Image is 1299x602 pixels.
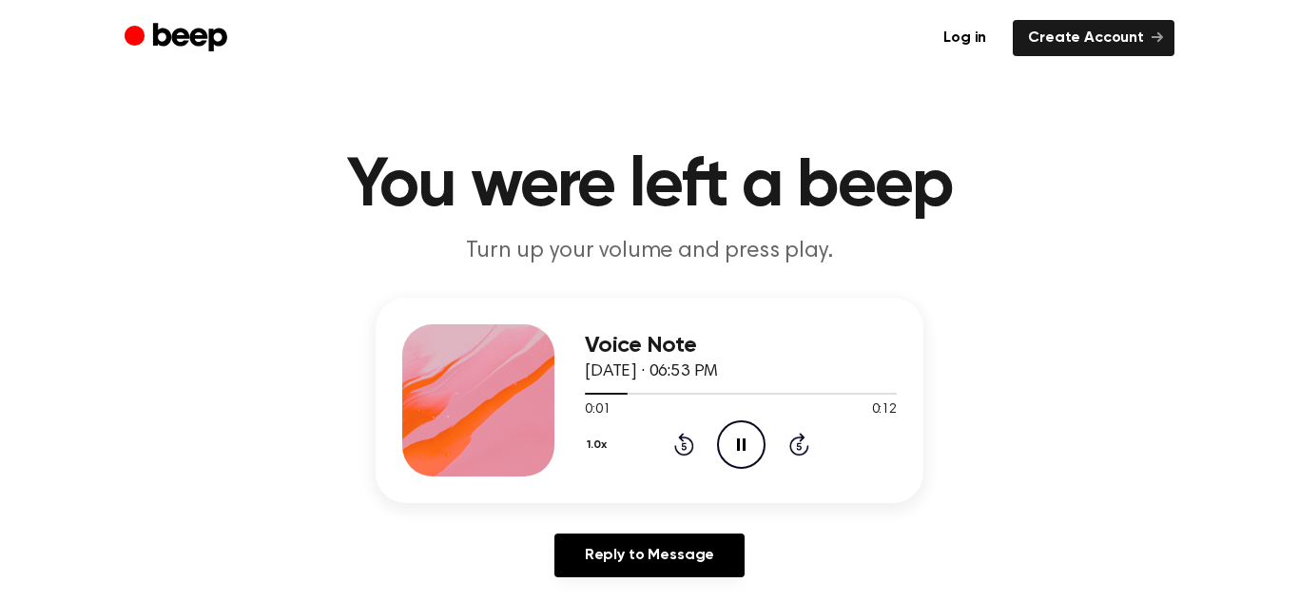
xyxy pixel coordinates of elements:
span: 0:12 [872,400,897,420]
a: Log in [928,20,1001,56]
h3: Voice Note [585,333,897,359]
span: 0:01 [585,400,610,420]
a: Create Account [1013,20,1174,56]
a: Reply to Message [554,534,745,577]
button: 1.0x [585,429,614,461]
h1: You were left a beep [163,152,1136,221]
a: Beep [125,20,232,57]
p: Turn up your volume and press play. [284,236,1015,267]
span: [DATE] · 06:53 PM [585,363,718,380]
